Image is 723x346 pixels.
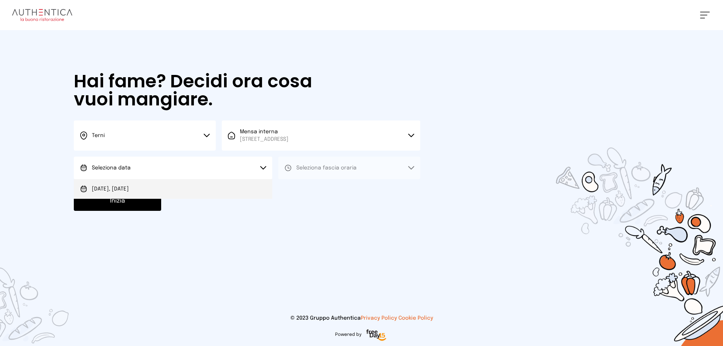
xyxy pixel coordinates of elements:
button: Seleziona fascia oraria [278,157,420,179]
img: logo-freeday.3e08031.png [365,328,388,343]
span: Seleziona data [92,165,131,171]
button: Seleziona data [74,157,272,179]
a: Privacy Policy [361,316,397,321]
p: © 2023 Gruppo Authentica [12,314,711,322]
button: Inizia [74,191,161,211]
span: [DATE], [DATE] [92,185,129,193]
span: Powered by [335,332,361,338]
span: Seleziona fascia oraria [296,165,357,171]
a: Cookie Policy [398,316,433,321]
